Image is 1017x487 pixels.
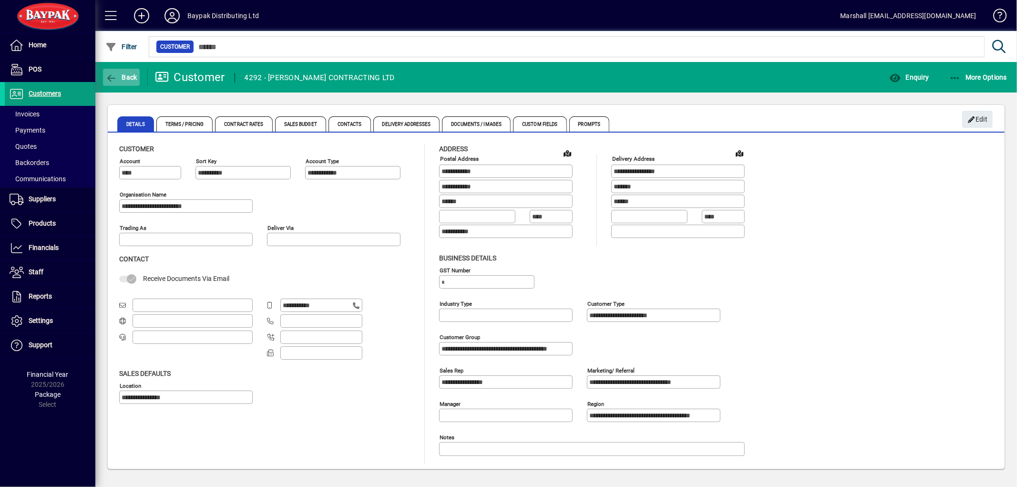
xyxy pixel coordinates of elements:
a: Support [5,333,95,357]
mat-label: Deliver via [267,225,294,231]
mat-label: Account Type [306,158,339,165]
span: Suppliers [29,195,56,203]
a: Backorders [5,155,95,171]
span: Financials [29,244,59,251]
span: Staff [29,268,43,276]
div: 4292 - [PERSON_NAME] CONTRACTING LTD [245,70,395,85]
mat-label: Region [587,400,604,407]
span: Customer [160,42,190,52]
span: Edit [967,112,988,127]
span: Quotes [10,143,37,150]
a: Staff [5,260,95,284]
a: Reports [5,285,95,309]
span: Contract Rates [215,116,272,132]
span: Contacts [329,116,371,132]
span: Sales Budget [275,116,326,132]
mat-label: Marketing/ Referral [587,367,635,373]
button: Edit [962,111,993,128]
span: Financial Year [27,371,69,378]
a: POS [5,58,95,82]
span: Support [29,341,52,349]
span: Sales defaults [119,370,171,377]
mat-label: Organisation name [120,191,166,198]
button: Enquiry [887,69,931,86]
span: More Options [949,73,1007,81]
button: Add [126,7,157,24]
button: Back [103,69,140,86]
span: POS [29,65,41,73]
a: Invoices [5,106,95,122]
button: Profile [157,7,187,24]
span: Delivery Addresses [373,116,440,132]
mat-label: Sales rep [440,367,463,373]
span: Documents / Images [442,116,511,132]
span: Communications [10,175,66,183]
span: Settings [29,317,53,324]
span: Reports [29,292,52,300]
a: Knowledge Base [986,2,1005,33]
button: More Options [947,69,1010,86]
a: Financials [5,236,95,260]
span: Back [105,73,137,81]
mat-label: Location [120,382,141,389]
a: Home [5,33,95,57]
span: Customers [29,90,61,97]
span: Invoices [10,110,40,118]
span: Custom Fields [513,116,566,132]
mat-label: Manager [440,400,461,407]
mat-label: GST Number [440,267,471,273]
div: Customer [155,70,225,85]
mat-label: Notes [440,434,454,440]
span: Payments [10,126,45,134]
span: Home [29,41,46,49]
a: Settings [5,309,95,333]
a: Products [5,212,95,236]
mat-label: Trading as [120,225,146,231]
div: Marshall [EMAIL_ADDRESS][DOMAIN_NAME] [841,8,976,23]
a: View on map [732,145,747,161]
span: Address [439,145,468,153]
span: Backorders [10,159,49,166]
span: Receive Documents Via Email [143,275,229,282]
span: Business details [439,254,496,262]
span: Filter [105,43,137,51]
span: Terms / Pricing [156,116,213,132]
mat-label: Account [120,158,140,165]
a: Communications [5,171,95,187]
app-page-header-button: Back [95,69,148,86]
span: Customer [119,145,154,153]
button: Filter [103,38,140,55]
a: Quotes [5,138,95,155]
span: Prompts [569,116,610,132]
a: Payments [5,122,95,138]
span: Contact [119,255,149,263]
span: Enquiry [889,73,929,81]
mat-label: Sort key [196,158,216,165]
span: Details [117,116,154,132]
a: View on map [560,145,575,161]
span: Products [29,219,56,227]
mat-label: Customer group [440,333,480,340]
div: Baypak Distributing Ltd [187,8,259,23]
mat-label: Industry type [440,300,472,307]
a: Suppliers [5,187,95,211]
span: Package [35,391,61,398]
mat-label: Customer type [587,300,625,307]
